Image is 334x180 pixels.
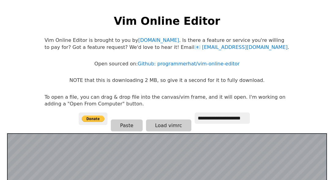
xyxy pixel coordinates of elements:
[114,13,220,28] h1: Vim Online Editor
[138,61,240,67] a: Github: programmerhat/vim-online-editor
[111,119,142,131] button: Paste
[69,77,265,84] p: NOTE that this is downloading 2 MB, so give it a second for it to fully download.
[138,37,179,43] a: [DOMAIN_NAME]
[94,61,239,67] p: Open sourced on:
[45,37,290,51] p: Vim Online Editor is brought to you by . Is there a feature or service you're willing to pay for?...
[146,119,191,131] button: Load vimrc
[45,94,290,108] p: To open a file, you can drag & drop file into the canvas/vim frame, and it will open. I'm working...
[194,44,288,50] a: [EMAIL_ADDRESS][DOMAIN_NAME]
